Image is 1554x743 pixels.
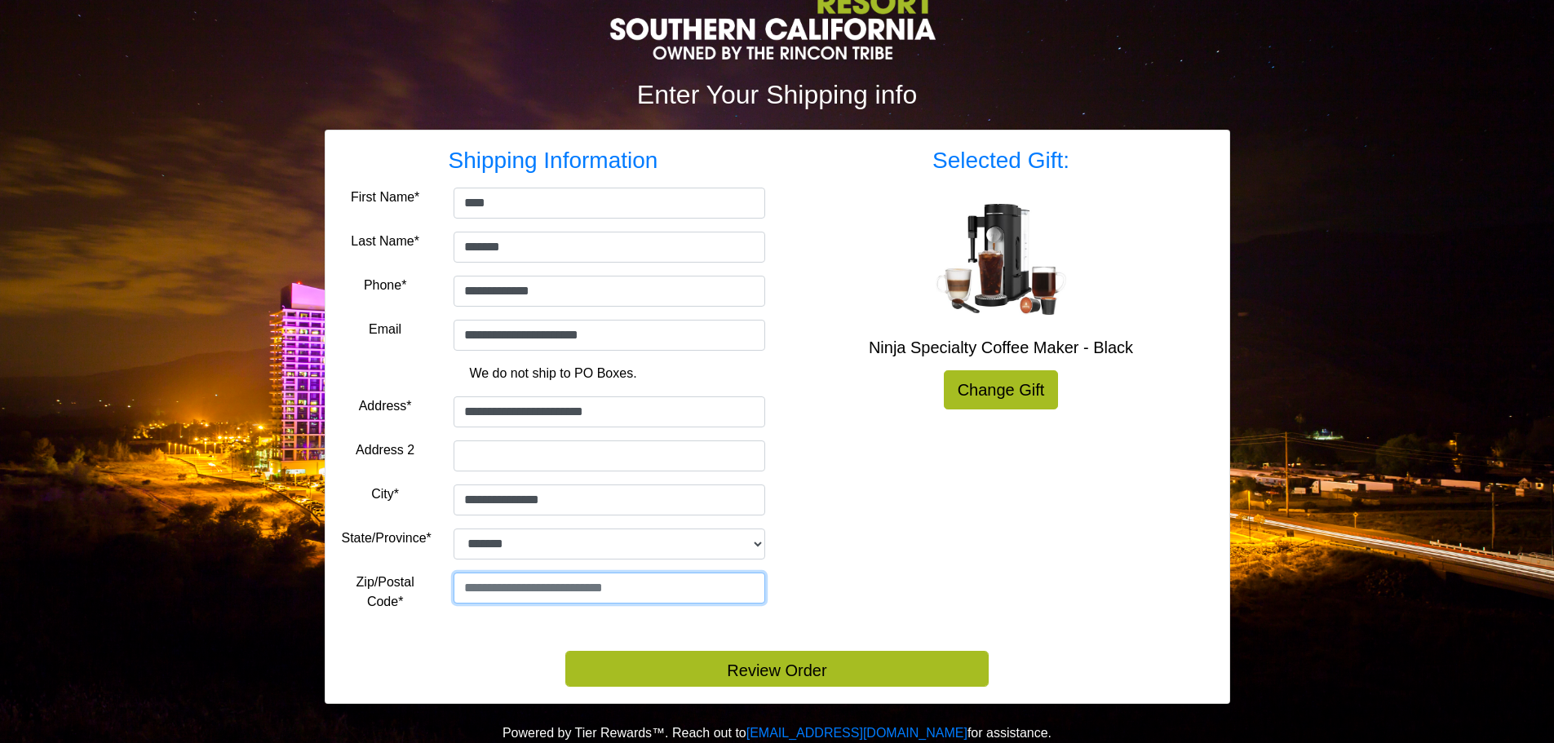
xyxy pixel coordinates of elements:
label: Zip/Postal Code* [342,573,429,612]
p: We do not ship to PO Boxes. [354,364,753,383]
label: Address* [359,396,412,416]
a: [EMAIL_ADDRESS][DOMAIN_NAME] [746,726,967,740]
img: Ninja Specialty Coffee Maker - Black [936,204,1066,315]
h3: Shipping Information [342,147,765,175]
h2: Enter Your Shipping info [325,79,1230,110]
label: Last Name* [351,232,419,251]
label: First Name* [351,188,419,207]
a: Change Gift [944,370,1059,409]
h3: Selected Gift: [790,147,1213,175]
label: City* [371,484,399,504]
label: Address 2 [356,440,414,460]
button: Review Order [565,651,989,687]
span: Powered by Tier Rewards™. Reach out to for assistance. [503,726,1051,740]
label: State/Province* [342,529,432,548]
h5: Ninja Specialty Coffee Maker - Black [790,338,1213,357]
label: Email [369,320,401,339]
label: Phone* [364,276,407,295]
